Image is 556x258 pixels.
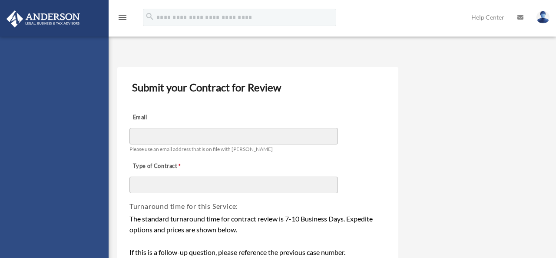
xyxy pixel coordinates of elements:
[536,11,549,23] img: User Pic
[129,146,273,152] span: Please use an email address that is on file with [PERSON_NAME]
[129,202,238,210] span: Turnaround time for this Service:
[129,161,216,173] label: Type of Contract
[129,213,386,258] div: The standard turnaround time for contract review is 7-10 Business Days. Expedite options and pric...
[117,15,128,23] a: menu
[4,10,83,27] img: Anderson Advisors Platinum Portal
[117,12,128,23] i: menu
[145,12,155,21] i: search
[129,112,216,124] label: Email
[129,78,387,97] h3: Submit your Contract for Review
